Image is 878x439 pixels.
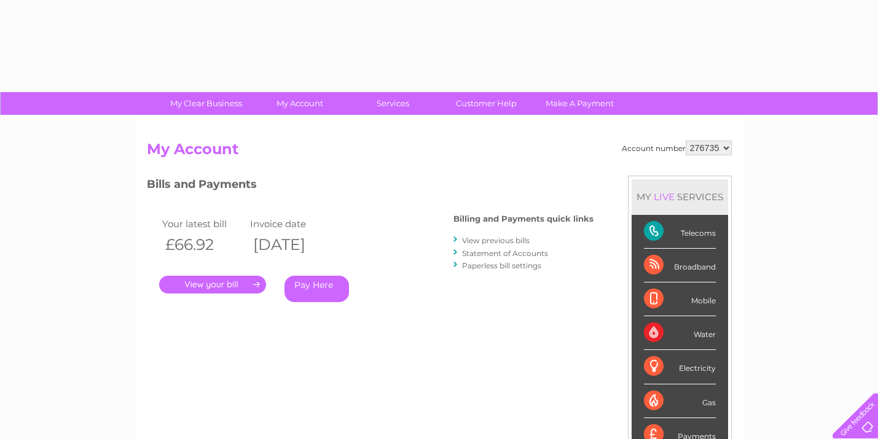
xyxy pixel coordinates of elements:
[159,216,248,232] td: Your latest bill
[644,350,716,384] div: Electricity
[247,216,335,232] td: Invoice date
[159,232,248,257] th: £66.92
[453,214,594,223] h4: Billing and Payments quick links
[462,261,541,270] a: Paperless bill settings
[644,282,716,316] div: Mobile
[462,236,530,245] a: View previous bills
[436,92,537,115] a: Customer Help
[651,191,677,203] div: LIVE
[644,384,716,418] div: Gas
[462,249,548,258] a: Statement of Accounts
[147,141,732,164] h2: My Account
[644,249,716,282] div: Broadband
[284,276,349,302] a: Pay Here
[644,316,716,350] div: Water
[247,232,335,257] th: [DATE]
[155,92,257,115] a: My Clear Business
[622,141,732,155] div: Account number
[632,179,728,214] div: MY SERVICES
[529,92,630,115] a: Make A Payment
[644,215,716,249] div: Telecoms
[342,92,444,115] a: Services
[249,92,350,115] a: My Account
[147,176,594,197] h3: Bills and Payments
[159,276,266,293] a: .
